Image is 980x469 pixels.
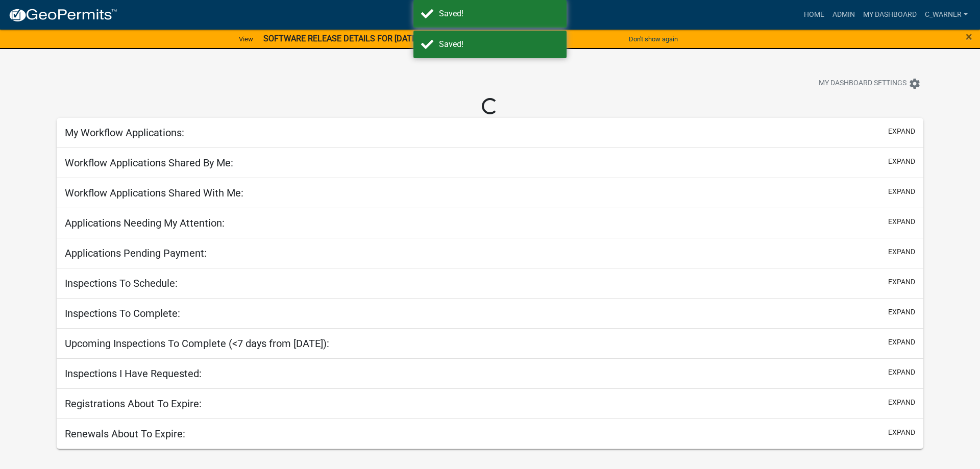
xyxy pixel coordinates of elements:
h5: My Workflow Applications: [65,127,184,139]
strong: SOFTWARE RELEASE DETAILS FOR [DATE] [263,34,419,43]
h5: Workflow Applications Shared By Me: [65,157,233,169]
button: expand [888,156,915,167]
button: expand [888,216,915,227]
span: My Dashboard Settings [819,78,906,90]
a: Home [800,5,828,24]
div: Saved! [439,38,559,51]
button: expand [888,246,915,257]
button: expand [888,337,915,348]
button: expand [888,427,915,438]
h5: Applications Needing My Attention: [65,217,225,229]
button: expand [888,186,915,197]
div: Saved! [439,8,559,20]
button: expand [888,126,915,137]
a: Admin [828,5,859,24]
button: Don't show again [625,31,682,47]
i: settings [909,78,921,90]
button: expand [888,277,915,287]
h5: Renewals About To Expire: [65,428,185,440]
h5: Workflow Applications Shared With Me: [65,187,243,199]
span: × [966,30,972,44]
a: My Dashboard [859,5,921,24]
h5: Upcoming Inspections To Complete (<7 days from [DATE]): [65,337,329,350]
h5: Inspections To Complete: [65,307,180,319]
button: expand [888,307,915,317]
button: Close [966,31,972,43]
h5: Inspections I Have Requested: [65,367,202,380]
h5: Inspections To Schedule: [65,277,178,289]
h5: Applications Pending Payment: [65,247,207,259]
button: expand [888,397,915,408]
a: View [235,31,257,47]
button: My Dashboard Settingssettings [811,73,929,93]
a: C_Warner [921,5,972,24]
button: expand [888,367,915,378]
h5: Registrations About To Expire: [65,398,202,410]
